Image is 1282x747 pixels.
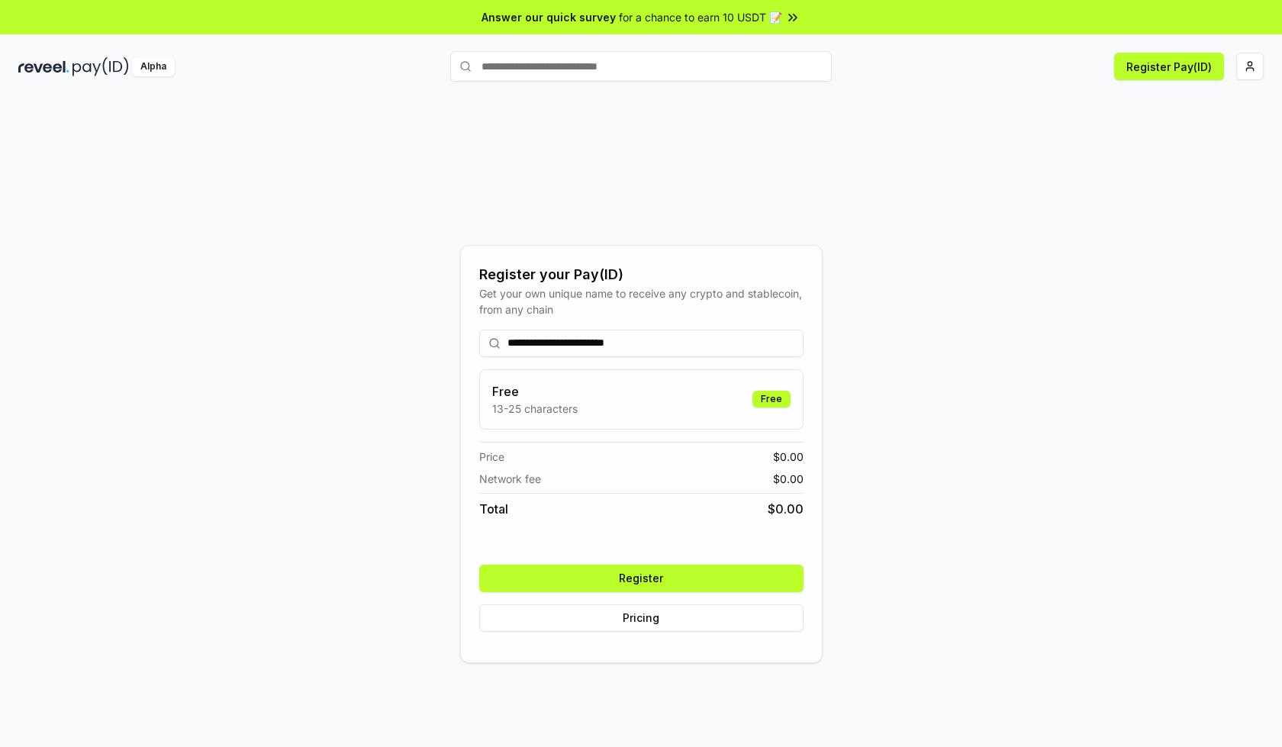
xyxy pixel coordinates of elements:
p: 13-25 characters [492,401,578,417]
div: Register your Pay(ID) [479,264,804,285]
span: Price [479,449,504,465]
h3: Free [492,382,578,401]
button: Register [479,565,804,592]
span: for a chance to earn 10 USDT 📝 [619,9,782,25]
img: reveel_dark [18,57,69,76]
span: Network fee [479,471,541,487]
span: Total [479,500,508,518]
span: Answer our quick survey [482,9,616,25]
div: Get your own unique name to receive any crypto and stablecoin, from any chain [479,285,804,317]
div: Free [752,391,791,407]
button: Register Pay(ID) [1114,53,1224,80]
div: Alpha [132,57,175,76]
span: $ 0.00 [768,500,804,518]
span: $ 0.00 [773,471,804,487]
button: Pricing [479,604,804,632]
img: pay_id [72,57,129,76]
span: $ 0.00 [773,449,804,465]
